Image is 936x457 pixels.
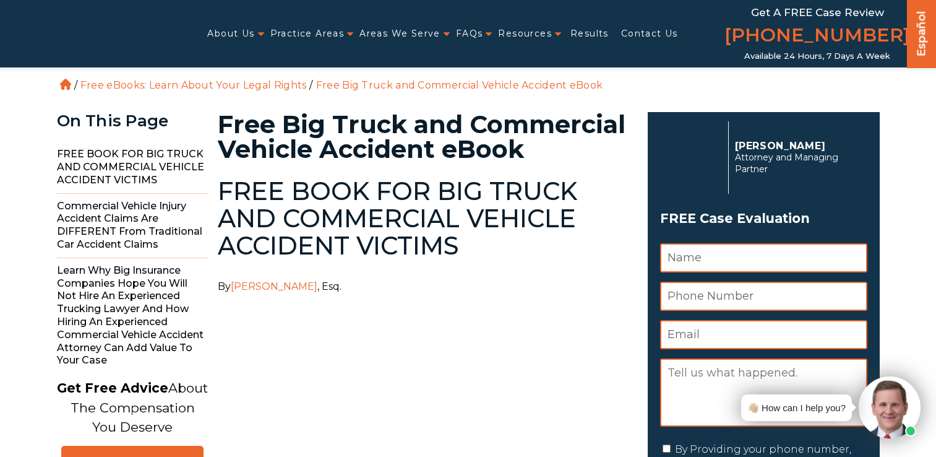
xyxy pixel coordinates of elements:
p: [PERSON_NAME] [735,140,861,152]
a: Free eBooks: Learn About Your Legal Rights [80,79,307,91]
span: Attorney and Managing Partner [735,152,861,175]
a: [PHONE_NUMBER] [724,22,910,51]
div: 👋🏼 How can I help you? [747,399,846,416]
div: On This Page [57,112,208,130]
a: [PERSON_NAME] [231,281,317,292]
a: Contact Us [621,21,678,46]
h1: Free Big Truck and Commercial Vehicle Accident eBook [218,112,633,162]
a: Practice Areas [270,21,345,46]
span: FREE BOOK FOR BIG TRUCK AND COMMERCIAL VEHICLE ACCIDENT VICTIMS [57,142,208,193]
a: Resources [498,21,552,46]
h2: FREE BOOK FOR BIG TRUCK AND COMMERCIAL VEHICLE ACCIDENT VICTIMS [218,178,633,259]
a: About Us [207,21,254,46]
a: FAQs [456,21,483,46]
p: About The Compensation You Deserve [57,378,208,437]
a: Results [570,21,609,46]
span: Commercial Vehicle Injury Accident Claims are DIFFERENT from Traditional Car Accident Claims [57,194,208,258]
img: Auger & Auger Accident and Injury Lawyers Logo [7,22,161,46]
a: Home [60,79,71,90]
a: Areas We Serve [359,21,440,46]
img: Herbert Auger [660,126,722,188]
input: Phone Number [660,282,867,311]
li: Free Big Truck and Commercial Vehicle Accident eBook [313,79,606,91]
span: FREE Case Evaluation [660,207,867,230]
input: Name [660,243,867,272]
input: Email [660,320,867,349]
span: Available 24 Hours, 7 Days a Week [744,51,890,61]
span: Get a FREE Case Review [751,6,884,19]
p: By , Esq. [218,278,633,296]
strong: Get Free Advice [57,380,168,396]
span: Learn Why Big Insurance Companies Hope You Will Not Hire an Experienced Trucking Lawyer and How H... [57,258,208,373]
img: Intaker widget Avatar [859,376,921,438]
